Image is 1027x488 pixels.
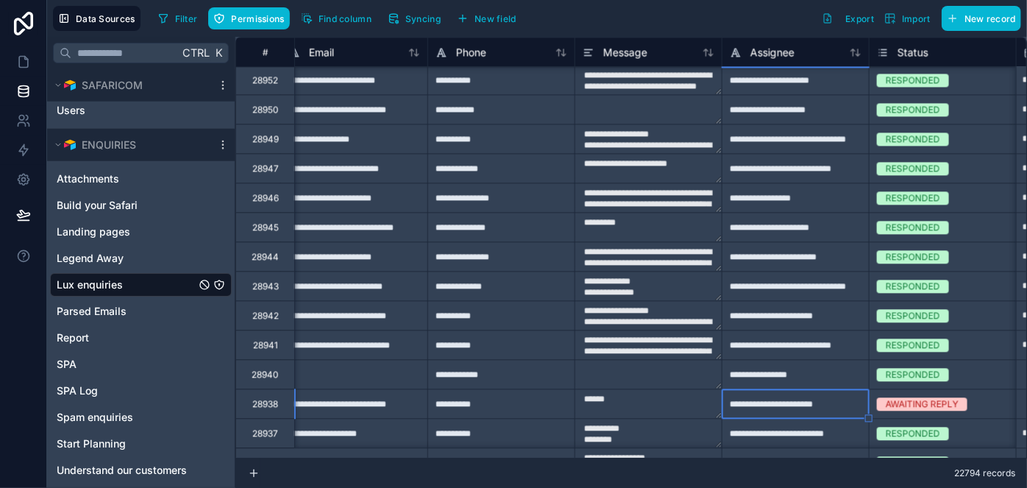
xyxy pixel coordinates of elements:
[817,6,879,31] button: Export
[252,163,279,174] div: 28947
[252,398,278,410] div: 28938
[936,6,1021,31] a: New record
[247,46,283,57] div: #
[319,13,372,24] span: Find column
[175,13,198,24] span: Filter
[208,7,289,29] button: Permissions
[886,162,940,175] div: RESPONDED
[886,368,940,381] div: RESPONDED
[886,280,940,293] div: RESPONDED
[252,280,279,292] div: 28943
[902,13,931,24] span: Import
[886,456,940,470] div: RESPONDED
[152,7,203,29] button: Filter
[253,339,278,351] div: 28941
[452,7,522,29] button: New field
[181,43,211,62] span: Ctrl
[964,13,1016,24] span: New record
[383,7,446,29] button: Syncing
[252,222,279,233] div: 28945
[252,457,278,469] div: 28936
[898,45,928,60] span: Status
[208,7,295,29] a: Permissions
[252,133,279,145] div: 28949
[76,13,135,24] span: Data Sources
[456,45,486,60] span: Phone
[252,192,279,204] div: 28946
[252,369,279,381] div: 28940
[296,7,377,29] button: Find column
[252,104,279,116] div: 28950
[252,310,279,322] div: 28942
[954,467,1015,479] span: 22794 records
[475,13,516,24] span: New field
[886,103,940,116] div: RESPONDED
[942,6,1021,31] button: New record
[886,221,940,234] div: RESPONDED
[886,191,940,205] div: RESPONDED
[886,74,940,87] div: RESPONDED
[879,6,936,31] button: Import
[383,7,452,29] a: Syncing
[886,427,940,440] div: RESPONDED
[309,45,334,60] span: Email
[252,74,278,86] div: 28952
[886,132,940,146] div: RESPONDED
[750,45,795,60] span: Assignee
[252,428,278,439] div: 28937
[886,309,940,322] div: RESPONDED
[405,13,441,24] span: Syncing
[845,13,874,24] span: Export
[886,397,959,411] div: AWAITING REPLY
[886,339,940,352] div: RESPONDED
[603,45,647,60] span: Message
[231,13,284,24] span: Permissions
[213,48,224,58] span: K
[886,250,940,264] div: RESPONDED
[252,251,279,263] div: 28944
[53,6,141,31] button: Data Sources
